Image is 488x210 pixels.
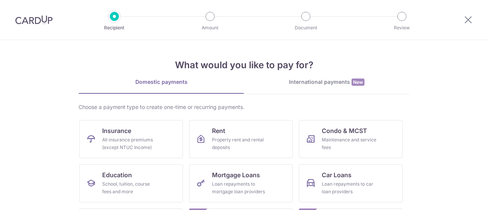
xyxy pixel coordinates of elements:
h4: What would you like to pay for? [79,58,409,72]
span: Rent [212,126,225,135]
span: Car Loans [322,170,352,180]
span: New [352,79,364,86]
a: Mortgage LoansLoan repayments to mortgage loan providers [189,164,293,202]
div: Choose a payment type to create one-time or recurring payments. [79,103,409,111]
p: Recipient [86,24,143,32]
p: Review [374,24,430,32]
p: Document [278,24,334,32]
div: Loan repayments to car loan providers [322,180,377,196]
p: Amount [182,24,238,32]
div: Maintenance and service fees [322,136,377,151]
span: Insurance [102,126,131,135]
div: School, tuition, course fees and more [102,180,157,196]
a: Car LoansLoan repayments to car loan providers [299,164,403,202]
div: International payments [244,78,409,86]
div: All insurance premiums (except NTUC Income) [102,136,157,151]
div: Loan repayments to mortgage loan providers [212,180,267,196]
div: Property rent and rental deposits [212,136,267,151]
img: CardUp [15,15,53,24]
a: Condo & MCSTMaintenance and service fees [299,120,403,158]
span: Education [102,170,132,180]
span: Mortgage Loans [212,170,260,180]
span: Condo & MCST [322,126,367,135]
div: Domestic payments [79,78,244,86]
a: InsuranceAll insurance premiums (except NTUC Income) [79,120,183,158]
a: EducationSchool, tuition, course fees and more [79,164,183,202]
a: RentProperty rent and rental deposits [189,120,293,158]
